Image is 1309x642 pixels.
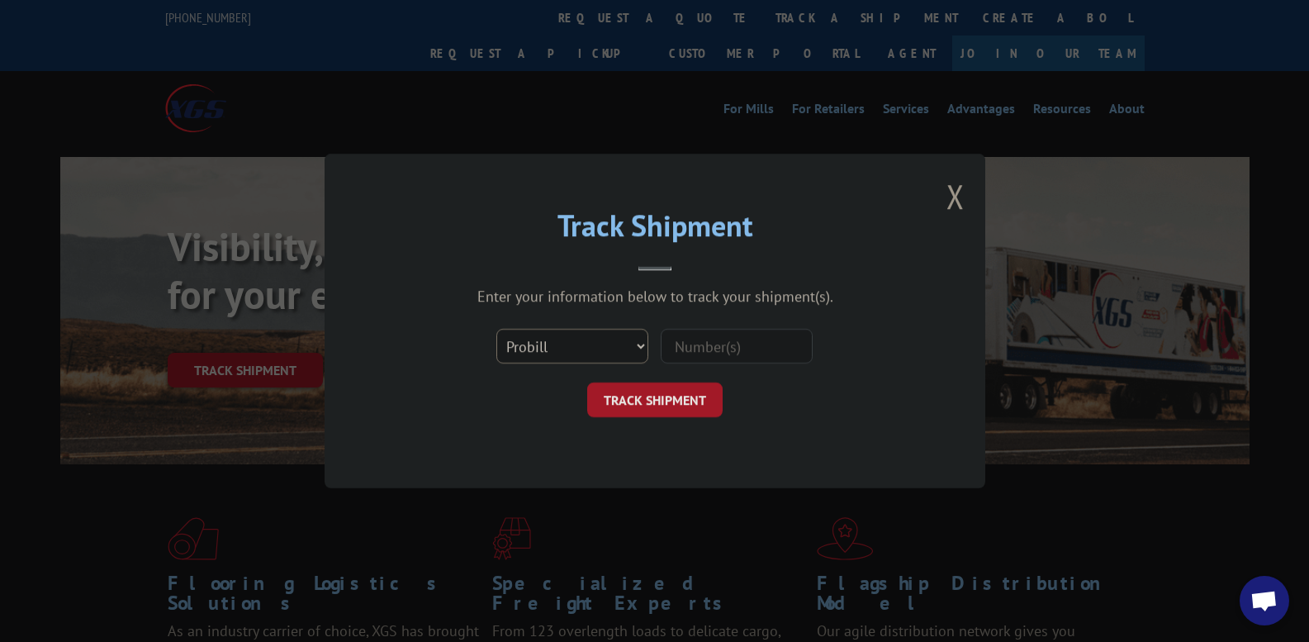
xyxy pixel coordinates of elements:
div: Open chat [1240,576,1289,625]
input: Number(s) [661,329,813,364]
button: TRACK SHIPMENT [587,383,723,417]
div: Enter your information below to track your shipment(s). [407,287,903,306]
button: Close modal [946,174,965,218]
h2: Track Shipment [407,214,903,245]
